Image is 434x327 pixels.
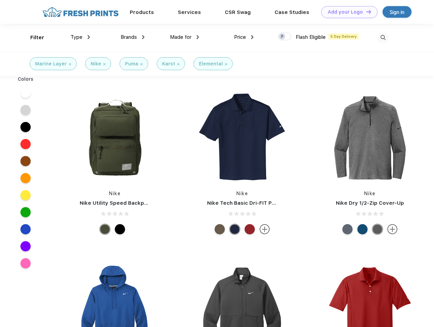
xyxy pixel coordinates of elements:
[130,9,154,15] a: Products
[383,6,412,18] a: Sign in
[225,9,251,15] a: CSR Swag
[207,200,280,206] a: Nike Tech Basic Dri-FIT Polo
[199,60,223,67] div: Elemental
[125,60,138,67] div: Puma
[13,76,39,83] div: Colors
[109,191,121,196] a: Nike
[69,93,160,183] img: func=resize&h=266
[69,63,71,65] img: filter_cancel.svg
[121,34,137,40] span: Brands
[342,224,353,234] div: Navy Heather
[251,35,253,39] img: dropdown.png
[387,224,398,234] img: more.svg
[177,63,180,65] img: filter_cancel.svg
[115,224,125,234] div: Black
[236,191,248,196] a: Nike
[71,34,82,40] span: Type
[336,200,404,206] a: Nike Dry 1/2-Zip Cover-Up
[41,6,121,18] img: fo%20logo%202.webp
[328,9,363,15] div: Add your Logo
[178,9,201,15] a: Services
[91,60,101,67] div: Nike
[197,35,199,39] img: dropdown.png
[162,60,175,67] div: Karst
[372,224,383,234] div: Black Heather
[225,63,227,65] img: filter_cancel.svg
[142,35,144,39] img: dropdown.png
[170,34,191,40] span: Made for
[364,191,376,196] a: Nike
[390,8,404,16] div: Sign in
[260,224,270,234] img: more.svg
[357,224,368,234] div: Gym Blue
[88,35,90,39] img: dropdown.png
[30,34,44,42] div: Filter
[328,33,359,40] span: 5 Day Delivery
[245,224,255,234] div: Pro Red
[296,34,326,40] span: Flash Eligible
[325,93,415,183] img: func=resize&h=266
[377,32,389,43] img: desktop_search.svg
[103,63,106,65] img: filter_cancel.svg
[80,200,153,206] a: Nike Utility Speed Backpack
[215,224,225,234] div: Olive Khaki
[366,10,371,14] img: DT
[230,224,240,234] div: Midnight Navy
[100,224,110,234] div: Cargo Khaki
[197,93,288,183] img: func=resize&h=266
[35,60,67,67] div: Marine Layer
[140,63,143,65] img: filter_cancel.svg
[234,34,246,40] span: Price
